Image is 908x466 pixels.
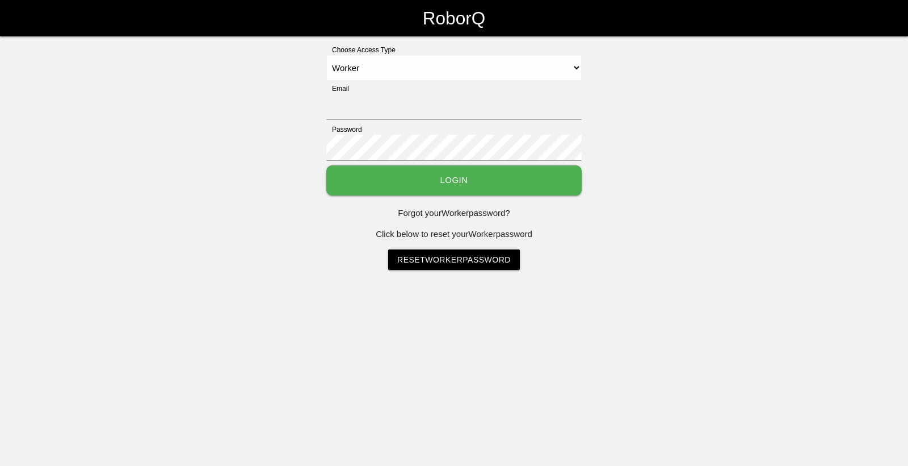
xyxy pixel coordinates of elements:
[326,124,362,135] label: Password
[326,45,396,55] label: Choose Access Type
[326,207,582,220] p: Forgot your Worker password?
[388,249,520,270] a: ResetWorkerPassword
[326,228,582,241] p: Click below to reset your Worker password
[326,165,582,195] button: Login
[326,84,349,94] label: Email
